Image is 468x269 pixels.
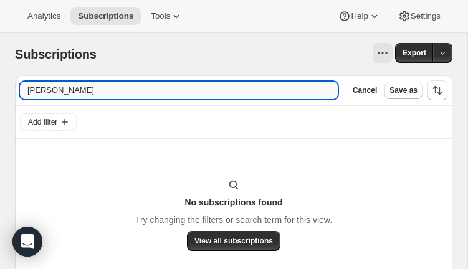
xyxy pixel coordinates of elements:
button: Subscriptions [70,7,141,25]
button: Sort the results [427,80,447,100]
span: Save as [389,85,418,95]
p: Try changing the filters or search term for this view. [135,214,332,226]
button: View all subscriptions [187,231,280,251]
button: Cancel [348,82,382,99]
button: Save as [384,82,423,99]
h3: No subscriptions found [184,196,282,209]
button: Tools [143,7,190,25]
button: View actions for Subscriptions [373,43,393,63]
span: Export [403,48,426,58]
span: Tools [151,11,170,21]
button: Export [395,43,434,63]
div: Open Intercom Messenger [12,227,42,257]
span: View all subscriptions [194,236,273,246]
span: Add filter [28,117,57,127]
input: Filter subscribers [20,82,338,99]
button: Analytics [20,7,68,25]
span: Cancel [353,85,377,95]
span: Help [351,11,368,21]
span: Settings [411,11,441,21]
button: Add filter [20,113,77,131]
span: Subscriptions [15,47,97,61]
span: Subscriptions [78,11,133,21]
button: Help [331,7,388,25]
button: Settings [391,7,448,25]
span: Analytics [27,11,60,21]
